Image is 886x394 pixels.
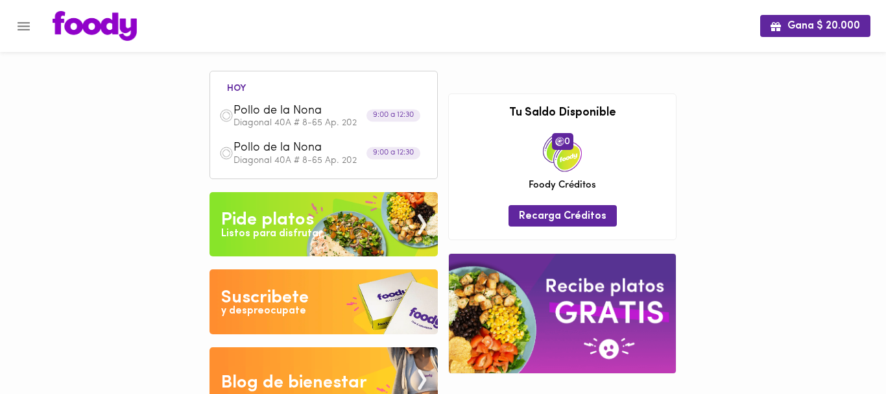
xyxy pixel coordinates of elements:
[233,119,428,128] p: Diagonal 40A # 8-65 Ap. 202
[233,156,428,166] p: Diagonal 40A # 8-65 Ap. 202
[219,146,233,160] img: dish.png
[543,133,582,172] img: credits-package.png
[449,254,676,373] img: referral-banner.png
[221,304,306,319] div: y despreocupate
[552,133,573,150] span: 0
[219,108,233,123] img: dish.png
[210,192,438,257] img: Pide un Platos
[459,107,666,120] h3: Tu Saldo Disponible
[53,11,137,41] img: logo.png
[555,137,564,146] img: foody-creditos.png
[760,15,870,36] button: Gana $ 20.000
[233,104,383,119] span: Pollo de la Nona
[8,10,40,42] button: Menu
[811,319,873,381] iframe: Messagebird Livechat Widget
[366,110,420,122] div: 9:00 a 12:30
[221,285,309,311] div: Suscribete
[221,227,322,241] div: Listos para disfrutar
[519,210,606,223] span: Recarga Créditos
[529,179,596,192] span: Foody Créditos
[233,141,383,156] span: Pollo de la Nona
[210,269,438,334] img: Disfruta bajar de peso
[217,81,256,93] li: hoy
[771,20,860,32] span: Gana $ 20.000
[509,205,617,227] button: Recarga Créditos
[366,147,420,159] div: 9:00 a 12:30
[221,207,314,233] div: Pide platos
